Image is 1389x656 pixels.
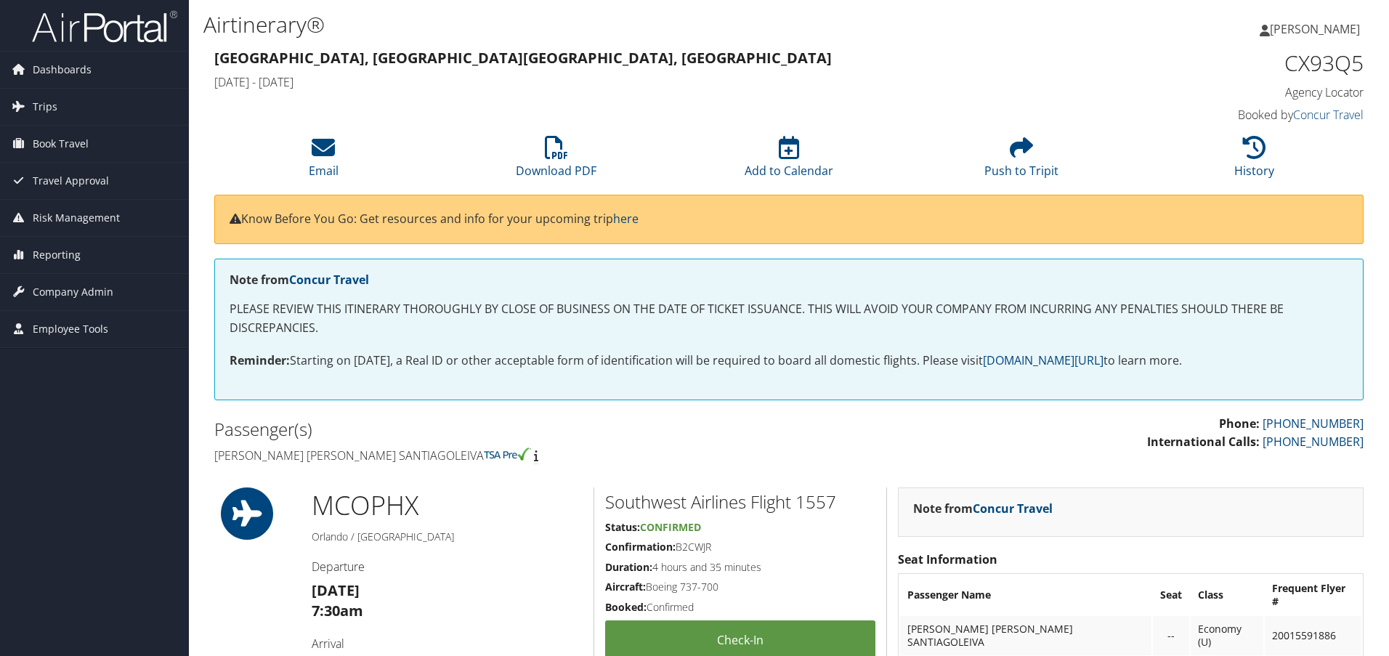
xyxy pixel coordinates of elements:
[33,89,57,125] span: Trips
[214,74,1071,90] h4: [DATE] - [DATE]
[33,200,120,236] span: Risk Management
[1293,107,1364,123] a: Concur Travel
[214,417,778,442] h2: Passenger(s)
[900,575,1151,615] th: Passenger Name
[1093,84,1364,100] h4: Agency Locator
[900,616,1151,655] td: [PERSON_NAME] [PERSON_NAME] SANTIAGOLEIVA
[605,490,875,514] h2: Southwest Airlines Flight 1557
[1234,144,1274,179] a: History
[1153,575,1189,615] th: Seat
[605,520,640,534] strong: Status:
[312,636,583,652] h4: Arrival
[605,600,647,614] strong: Booked:
[1093,48,1364,78] h1: CX93Q5
[309,144,339,179] a: Email
[312,530,583,544] h5: Orlando / [GEOGRAPHIC_DATA]
[312,487,583,524] h1: MCO PHX
[33,237,81,273] span: Reporting
[1093,107,1364,123] h4: Booked by
[1147,434,1260,450] strong: International Calls:
[230,300,1348,337] p: PLEASE REVIEW THIS ITINERARY THOROUGHLY BY CLOSE OF BUSINESS ON THE DATE OF TICKET ISSUANCE. THIS...
[214,448,778,463] h4: [PERSON_NAME] [PERSON_NAME] Santiagoleiva
[484,448,531,461] img: tsa-precheck.png
[913,501,1053,517] strong: Note from
[605,540,676,554] strong: Confirmation:
[1219,416,1260,432] strong: Phone:
[1191,616,1264,655] td: Economy (U)
[1265,575,1361,615] th: Frequent Flyer #
[1191,575,1264,615] th: Class
[898,551,997,567] strong: Seat Information
[203,9,984,40] h1: Airtinerary®
[605,540,875,554] h5: B2CWJR
[312,559,583,575] h4: Departure
[1160,629,1182,642] div: --
[33,163,109,199] span: Travel Approval
[745,144,833,179] a: Add to Calendar
[230,352,1348,370] p: Starting on [DATE], a Real ID or other acceptable form of identification will be required to boar...
[33,52,92,88] span: Dashboards
[32,9,177,44] img: airportal-logo.png
[1260,7,1374,51] a: [PERSON_NAME]
[983,352,1103,368] a: [DOMAIN_NAME][URL]
[1270,21,1360,37] span: [PERSON_NAME]
[984,144,1058,179] a: Push to Tripit
[973,501,1053,517] a: Concur Travel
[33,274,113,310] span: Company Admin
[312,601,363,620] strong: 7:30am
[1263,434,1364,450] a: [PHONE_NUMBER]
[33,126,89,162] span: Book Travel
[605,580,646,594] strong: Aircraft:
[605,560,875,575] h5: 4 hours and 35 minutes
[516,144,596,179] a: Download PDF
[289,272,369,288] a: Concur Travel
[1265,616,1361,655] td: 20015591886
[605,560,652,574] strong: Duration:
[605,580,875,594] h5: Boeing 737-700
[640,520,701,534] span: Confirmed
[230,352,290,368] strong: Reminder:
[312,580,360,600] strong: [DATE]
[1263,416,1364,432] a: [PHONE_NUMBER]
[33,311,108,347] span: Employee Tools
[613,211,639,227] a: here
[230,210,1348,229] p: Know Before You Go: Get resources and info for your upcoming trip
[605,600,875,615] h5: Confirmed
[214,48,832,68] strong: [GEOGRAPHIC_DATA], [GEOGRAPHIC_DATA] [GEOGRAPHIC_DATA], [GEOGRAPHIC_DATA]
[230,272,369,288] strong: Note from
